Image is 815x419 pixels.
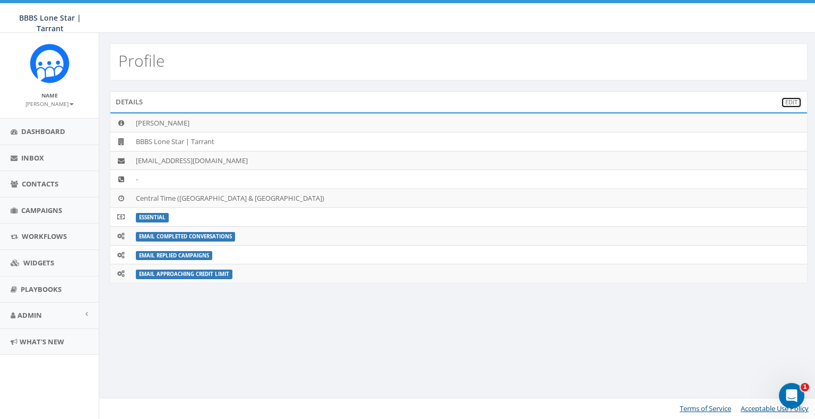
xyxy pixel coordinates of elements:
label: Email Completed Conversations [136,232,235,242]
span: Campaigns [21,206,62,215]
td: [PERSON_NAME] [132,113,807,132]
span: Inbox [21,153,44,163]
iframe: Intercom live chat [779,383,804,408]
h2: Profile [118,52,164,69]
span: Dashboard [21,127,65,136]
label: Email Approaching Credit Limit [136,270,232,279]
span: Playbooks [21,284,62,294]
span: Widgets [23,258,54,268]
span: Admin [18,310,42,320]
td: [EMAIL_ADDRESS][DOMAIN_NAME] [132,151,807,170]
span: BBBS Lone Star | Tarrant [19,13,81,33]
label: ESSENTIAL [136,213,169,222]
span: Workflows [22,231,67,241]
div: Details [110,91,808,112]
span: What's New [20,337,64,346]
a: Edit [781,97,802,108]
a: [PERSON_NAME] [25,99,74,108]
label: Email Replied Campaigns [136,251,212,261]
td: Central Time ([GEOGRAPHIC_DATA] & [GEOGRAPHIC_DATA]) [132,189,807,208]
small: [PERSON_NAME] [25,100,74,108]
span: 1 [801,383,809,391]
a: Terms of Service [680,404,731,413]
a: Acceptable Use Policy [741,404,809,413]
img: Rally_Corp_Icon_1.png [30,43,70,83]
td: - [132,170,807,189]
span: Contacts [22,179,58,189]
td: BBBS Lone Star | Tarrant [132,132,807,151]
small: Name [41,92,58,99]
